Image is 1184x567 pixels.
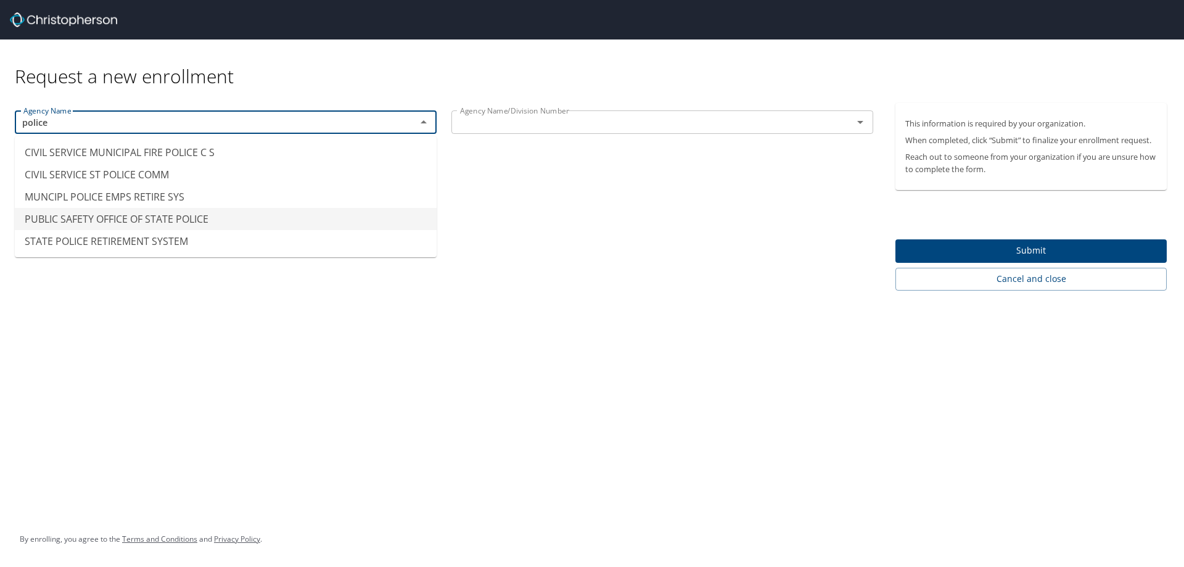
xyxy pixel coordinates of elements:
[905,151,1157,175] p: Reach out to someone from your organization if you are unsure how to complete the form.
[122,534,197,544] a: Terms and Conditions
[15,39,1177,88] div: Request a new enrollment
[15,230,437,252] li: STATE POLICE RETIREMENT SYSTEM
[905,271,1157,287] span: Cancel and close
[905,243,1157,259] span: Submit
[15,163,437,186] li: CIVIL SERVICE ST POLICE COMM
[15,208,437,230] li: PUBLIC SAFETY OFFICE OF STATE POLICE
[15,141,437,163] li: CIVIL SERVICE MUNICIPAL FIRE POLICE C S
[10,12,117,27] img: cbt logo
[895,239,1167,263] button: Submit
[905,118,1157,130] p: This information is required by your organization.
[415,114,432,131] button: Close
[852,114,869,131] button: Open
[895,268,1167,291] button: Cancel and close
[20,524,262,555] div: By enrolling, you agree to the and .
[214,534,260,544] a: Privacy Policy
[905,135,1157,146] p: When completed, click “Submit” to finalize your enrollment request.
[15,186,437,208] li: MUNCIPL POLICE EMPS RETIRE SYS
